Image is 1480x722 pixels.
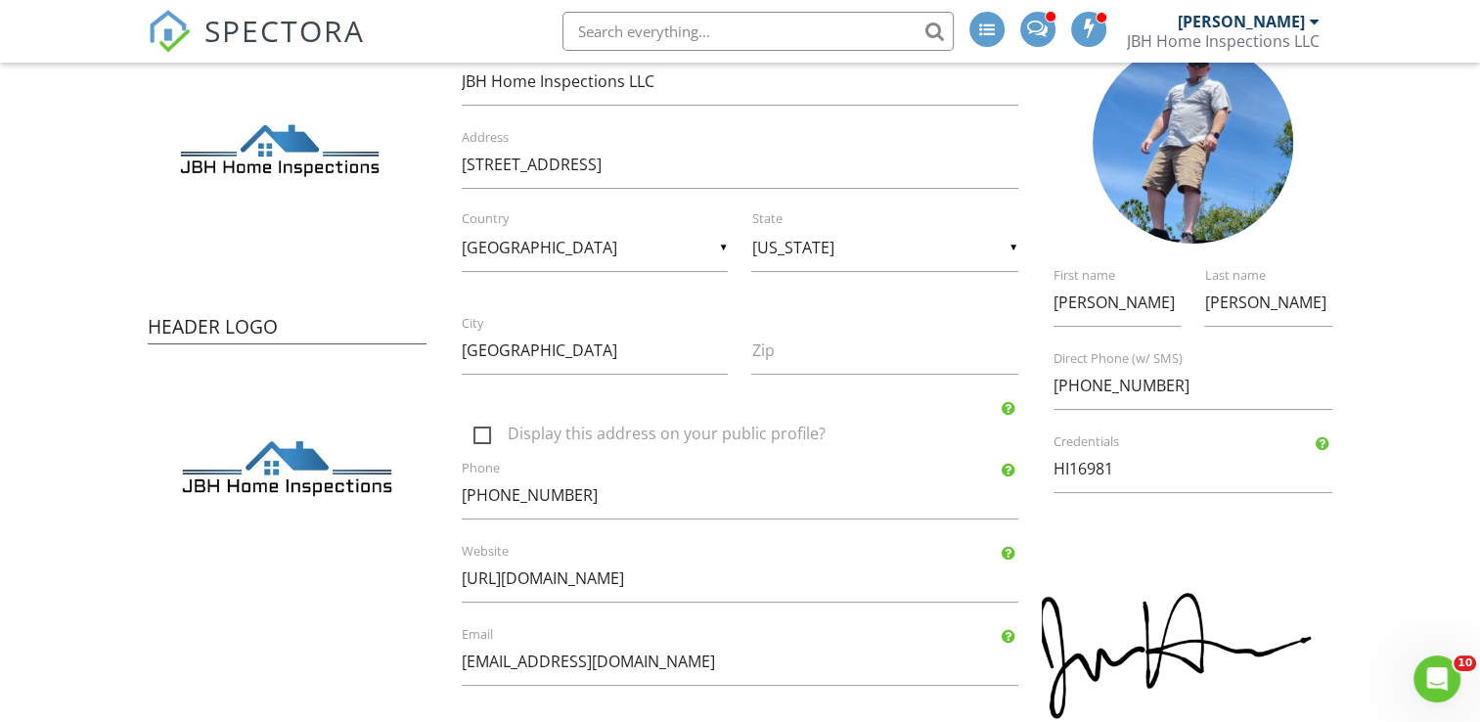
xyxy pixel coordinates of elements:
[148,52,412,249] img: jbh-home-inspections-high-resolution-logo.jpeg
[462,555,1018,603] input: https://www.spectora.com
[1127,31,1320,51] div: JBH Home Inspections LLC
[1054,350,1356,368] label: Direct Phone (w/ SMS)
[204,10,365,51] span: SPECTORA
[1178,12,1305,31] div: [PERSON_NAME]
[1204,267,1355,285] label: Last name
[751,210,1042,228] label: State
[562,12,954,51] input: Search everything...
[148,314,426,345] h4: Header Logo
[462,210,752,228] label: Country
[1054,433,1356,451] label: Credentials
[148,364,426,572] img: jbh-home-inspections-high-resolution-logo%20%2811%29.jpeg
[1413,655,1460,702] iframe: Intercom live chat
[148,26,365,68] a: SPECTORA
[1054,267,1204,285] label: First name
[148,10,191,53] img: The Best Home Inspection Software - Spectora
[473,425,1030,449] label: Display this address on your public profile?
[1454,655,1476,671] span: 10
